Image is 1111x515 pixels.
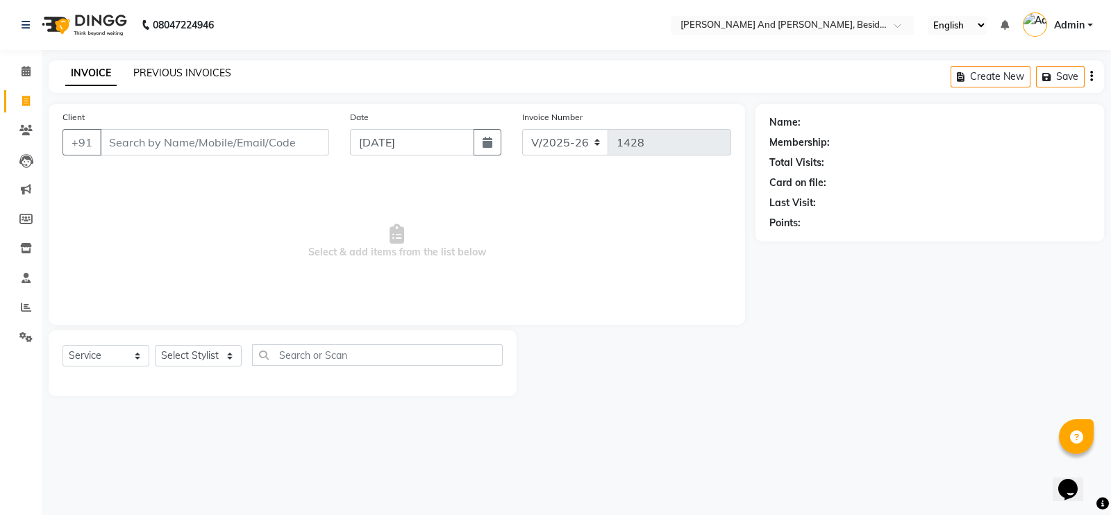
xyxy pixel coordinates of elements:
[350,111,369,124] label: Date
[133,67,231,79] a: PREVIOUS INVOICES
[153,6,214,44] b: 08047224946
[100,129,329,155] input: Search by Name/Mobile/Email/Code
[769,135,830,150] div: Membership:
[951,66,1030,87] button: Create New
[252,344,503,366] input: Search or Scan
[1023,12,1047,37] img: Admin
[62,129,101,155] button: +91
[62,172,731,311] span: Select & add items from the list below
[769,115,801,130] div: Name:
[1054,18,1085,33] span: Admin
[1053,459,1097,501] iframe: chat widget
[65,61,117,86] a: INVOICE
[62,111,85,124] label: Client
[769,196,816,210] div: Last Visit:
[769,176,826,190] div: Card on file:
[769,216,801,230] div: Points:
[35,6,131,44] img: logo
[1036,66,1085,87] button: Save
[769,155,824,170] div: Total Visits:
[522,111,583,124] label: Invoice Number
